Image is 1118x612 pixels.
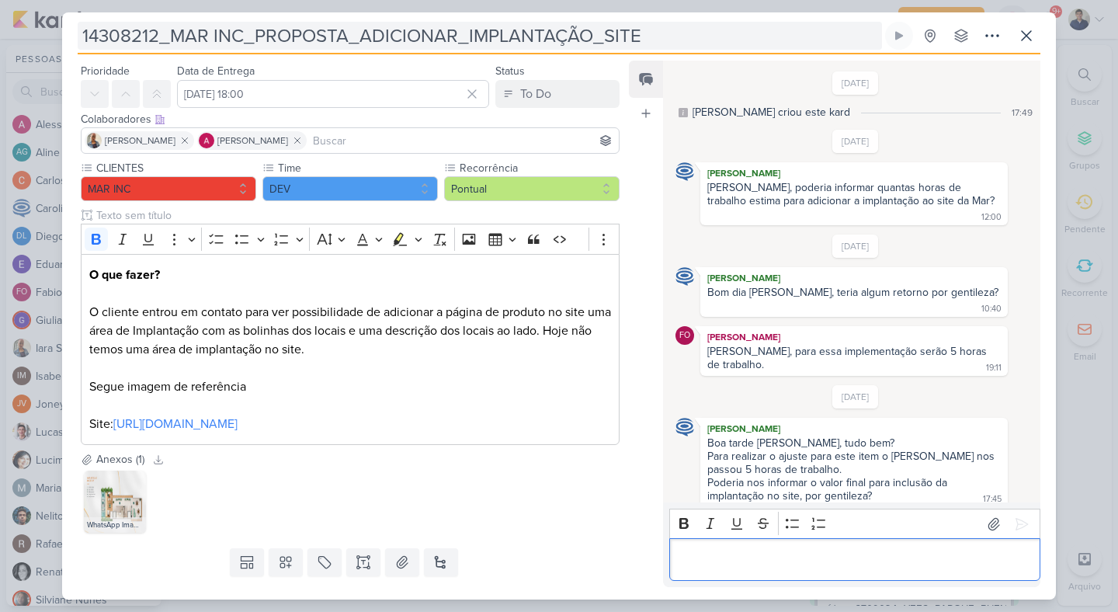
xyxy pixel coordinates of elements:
a: [URL][DOMAIN_NAME] [113,416,238,432]
button: DEV [262,176,438,201]
label: Prioridade [81,64,130,78]
img: Alessandra Gomes [199,133,214,148]
div: 19:11 [986,362,1002,374]
img: Iara Santos [86,133,102,148]
div: Editor editing area: main [669,538,1040,581]
div: 12:00 [981,211,1002,224]
button: MAR INC [81,176,256,201]
input: Kard Sem Título [78,22,882,50]
p: O cliente entrou em contato para ver possibilidade de adicionar a página de produto no site uma á... [89,266,611,433]
div: [PERSON_NAME] [703,421,1005,436]
div: [PERSON_NAME] criou este kard [693,104,850,120]
div: Ligar relógio [893,30,905,42]
div: [PERSON_NAME] [703,329,1005,345]
img: Caroline Traven De Andrade [675,418,694,436]
div: 17:49 [1012,106,1033,120]
label: Data de Entrega [177,64,255,78]
span: [PERSON_NAME] [217,134,288,148]
p: FO [679,332,690,340]
div: [PERSON_NAME], para essa implementação serão 5 horas de trabalho. [707,345,990,371]
div: WhatsApp Image [DATE] 12.07.12.jpeg [84,517,146,533]
div: Editor toolbar [81,224,620,254]
button: To Do [495,80,620,108]
div: 17:45 [983,493,1002,506]
div: Para realizar o ajuste para este item o [PERSON_NAME] nos passou 5 horas de trabalho. [707,450,1001,476]
input: Select a date [177,80,489,108]
div: [PERSON_NAME], poderia informar quantas horas de trabalho estima para adicionar a implantação ao ... [707,181,995,207]
img: Caroline Traven De Andrade [675,267,694,286]
input: Texto sem título [93,207,620,224]
div: To Do [520,85,551,103]
label: Time [276,160,438,176]
div: Editor toolbar [669,509,1040,539]
button: Pontual [444,176,620,201]
div: Fabio Oliveira [675,326,694,345]
div: Anexos (1) [96,451,144,468]
div: Editor editing area: main [81,254,620,446]
div: [PERSON_NAME] [703,270,1005,286]
label: Status [495,64,525,78]
div: Boa tarde [PERSON_NAME], tudo bem? [707,436,1001,450]
img: Caroline Traven De Andrade [675,162,694,181]
strong: O que fazer? [89,267,160,283]
label: CLIENTES [95,160,256,176]
div: [PERSON_NAME] [703,165,1005,181]
div: Colaboradores [81,111,620,127]
img: tFbYGA8bnzTV5TVNNrYHpYSPUEgNVtRi3lZG82G8.jpg [84,471,146,533]
input: Buscar [310,131,616,150]
div: Poderia nos informar o valor final para inclusão da implantação no site, por gentileza? [707,476,950,502]
div: Bom dia [PERSON_NAME], teria algum retorno por gentileza? [707,286,998,299]
label: Recorrência [458,160,620,176]
span: [PERSON_NAME] [105,134,175,148]
div: 10:40 [981,303,1002,315]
